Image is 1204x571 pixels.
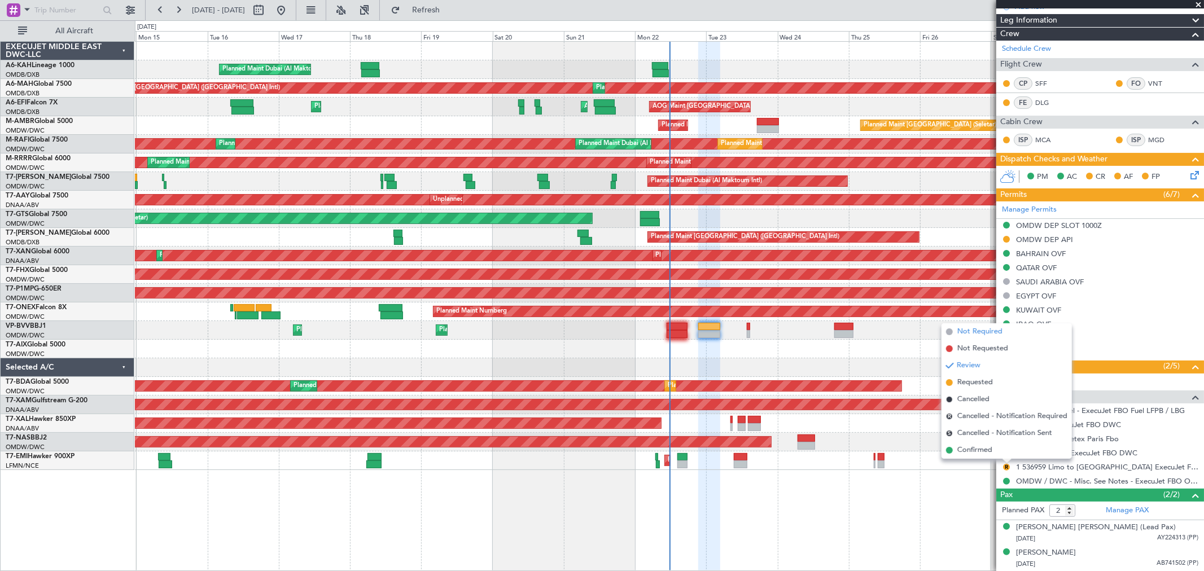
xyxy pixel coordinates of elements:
div: Planned Maint Dubai (Al Maktoum Intl) [668,377,779,394]
div: Thu 18 [350,31,421,41]
div: SAUDI ARABIA OVF [1016,277,1084,287]
div: Planned Maint Dubai (Al Maktoum Intl) [151,154,262,171]
div: BAHRAIN OVF [1016,249,1066,258]
a: OMDW/DWC [6,443,45,451]
a: OMDW/DWC [6,331,45,340]
a: T7-GTSGlobal 7500 [6,211,67,218]
span: A6-KAH [6,62,32,69]
div: [PERSON_NAME] [PERSON_NAME] (Lead Pax) [1016,522,1176,533]
a: MCA [1035,135,1061,145]
span: Requested [957,377,993,388]
span: Refresh [402,6,450,14]
a: OMDW/DWC [6,313,45,321]
span: T7-P1MP [6,285,34,292]
span: CR [1096,172,1105,183]
a: Manage Permits [1002,204,1057,216]
div: Tue 16 [208,31,279,41]
div: FO [1127,77,1145,90]
span: AB741502 (PP) [1157,559,1198,568]
a: DNAA/ABV [6,424,39,433]
a: LFPB / LBG - Fuel - ExecuJet FBO Fuel LFPB / LBG [1016,406,1185,415]
span: T7-FHX [6,267,29,274]
div: Planned Maint [GEOGRAPHIC_DATA] ([GEOGRAPHIC_DATA] Intl) [651,229,839,245]
button: R [1003,464,1010,471]
a: T7-ONEXFalcon 8X [6,304,67,311]
span: T7-GTS [6,211,29,218]
a: 1 536959 Limo to [GEOGRAPHIC_DATA] ExecuJet FBO DWC [1016,462,1198,472]
div: Planned Maint [GEOGRAPHIC_DATA] ([GEOGRAPHIC_DATA]) [314,98,492,115]
div: Planned Maint [GEOGRAPHIC_DATA] [668,452,776,469]
div: Fri 26 [920,31,991,41]
a: A6-EFIFalcon 7X [6,99,58,106]
span: Not Requested [957,343,1008,354]
div: Sat 20 [493,31,564,41]
a: T7-NASBBJ2 [6,434,47,441]
div: OMDW DEP SLOT 1000Z [1016,221,1102,230]
span: Cancelled [957,394,990,405]
span: Confirmed [957,445,992,456]
span: [DATE] - [DATE] [192,5,245,15]
div: Add new [1015,348,1198,358]
div: ISP [1014,134,1032,146]
a: Schedule Crew [1002,43,1051,55]
div: Tue 23 [706,31,777,41]
div: CP [1014,77,1032,90]
span: Dispatch Checks and Weather [1000,153,1107,166]
a: DNAA/ABV [6,406,39,414]
span: A6-EFI [6,99,27,106]
div: Sat 27 [991,31,1062,41]
a: MGD [1148,135,1174,145]
span: Pax [1000,489,1013,502]
div: Planned Maint [GEOGRAPHIC_DATA] (Seletar) [864,117,996,134]
span: Not Required [957,326,1002,337]
a: OMDB/DXB [6,238,40,247]
span: Leg Information [1000,14,1057,27]
span: R [946,413,953,420]
span: T7-AAY [6,192,30,199]
a: DNAA/ABV [6,257,39,265]
a: OMDB/DXB [6,89,40,98]
a: T7-AIXGlobal 5000 [6,341,65,348]
a: LFMN/NCE [6,462,39,470]
a: OMDW/DWC [6,275,45,284]
a: T7-EMIHawker 900XP [6,453,75,460]
div: Planned Maint Dubai (Al Maktoum Intl) [219,135,330,152]
a: OMDB/DXB [6,108,40,116]
a: Handling Dubai ExecuJet FBO DWC [1016,448,1137,458]
span: T7-XAM [6,397,32,404]
a: OMDW/DWC [6,145,45,153]
span: Flight Crew [1000,58,1042,71]
div: ISP [1127,134,1145,146]
div: Planned Maint Dubai (Al Maktoum Intl) [650,154,761,171]
span: T7-[PERSON_NAME] [6,174,71,181]
span: (2/2) [1163,489,1180,500]
a: OMDW/DWC [6,387,45,396]
div: Planned Maint Dubai (Al Maktoum Intl) [294,377,405,394]
span: M-AMBR [6,118,34,125]
span: All Aircraft [29,27,119,35]
div: Wed 24 [778,31,849,41]
span: (6/7) [1163,188,1180,200]
a: OMDW/DWC [6,126,45,135]
div: Planned Maint Dubai (Al Maktoum Intl) [160,247,271,264]
div: Planned Maint Dubai (Al Maktoum Intl) [656,247,767,264]
div: AOG Maint [GEOGRAPHIC_DATA] (Dubai Intl) [653,98,785,115]
a: OMDW/DWC [6,182,45,191]
span: Cancelled - Notification Required [957,411,1067,422]
button: All Aircraft [12,22,122,40]
div: AOG Maint [584,98,617,115]
a: OMDW/DWC [6,164,45,172]
a: M-RAFIGlobal 7500 [6,137,68,143]
span: T7-EMI [6,453,28,460]
a: OMDW/DWC [6,219,45,228]
div: Unplanned Maint [GEOGRAPHIC_DATA] (Al Maktoum Intl) [433,191,600,208]
span: T7-XAN [6,248,31,255]
div: [PERSON_NAME] [1016,547,1076,559]
a: T7-[PERSON_NAME]Global 6000 [6,230,110,236]
span: Cancelled - Notification Sent [957,428,1052,439]
span: M-RAFI [6,137,29,143]
div: Planned Maint [GEOGRAPHIC_DATA] ([GEOGRAPHIC_DATA] Intl) [596,80,785,96]
span: (2/5) [1163,360,1180,372]
button: Refresh [386,1,453,19]
span: T7-XAL [6,416,29,423]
